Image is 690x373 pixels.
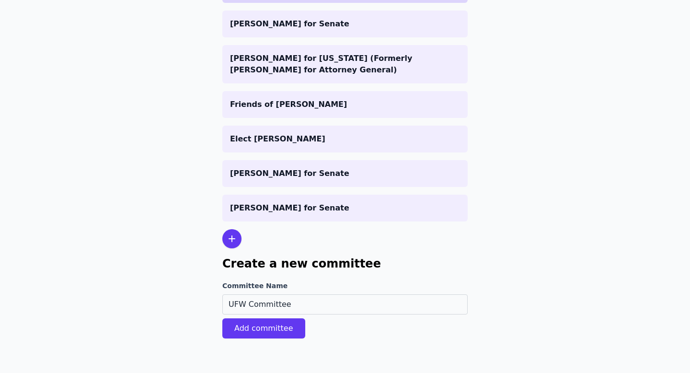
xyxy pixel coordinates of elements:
[222,160,468,187] a: [PERSON_NAME] for Senate
[222,45,468,83] a: [PERSON_NAME] for [US_STATE] (Formerly [PERSON_NAME] for Attorney General)
[222,126,468,152] a: Elect [PERSON_NAME]
[222,256,468,271] h1: Create a new committee
[230,18,460,30] p: [PERSON_NAME] for Senate
[222,91,468,118] a: Friends of [PERSON_NAME]
[222,195,468,221] a: [PERSON_NAME] for Senate
[230,202,460,214] p: [PERSON_NAME] for Senate
[222,318,305,338] button: Add committee
[230,53,460,76] p: [PERSON_NAME] for [US_STATE] (Formerly [PERSON_NAME] for Attorney General)
[222,281,468,291] label: Committee Name
[230,99,460,110] p: Friends of [PERSON_NAME]
[230,168,460,179] p: [PERSON_NAME] for Senate
[230,133,460,145] p: Elect [PERSON_NAME]
[222,11,468,37] a: [PERSON_NAME] for Senate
